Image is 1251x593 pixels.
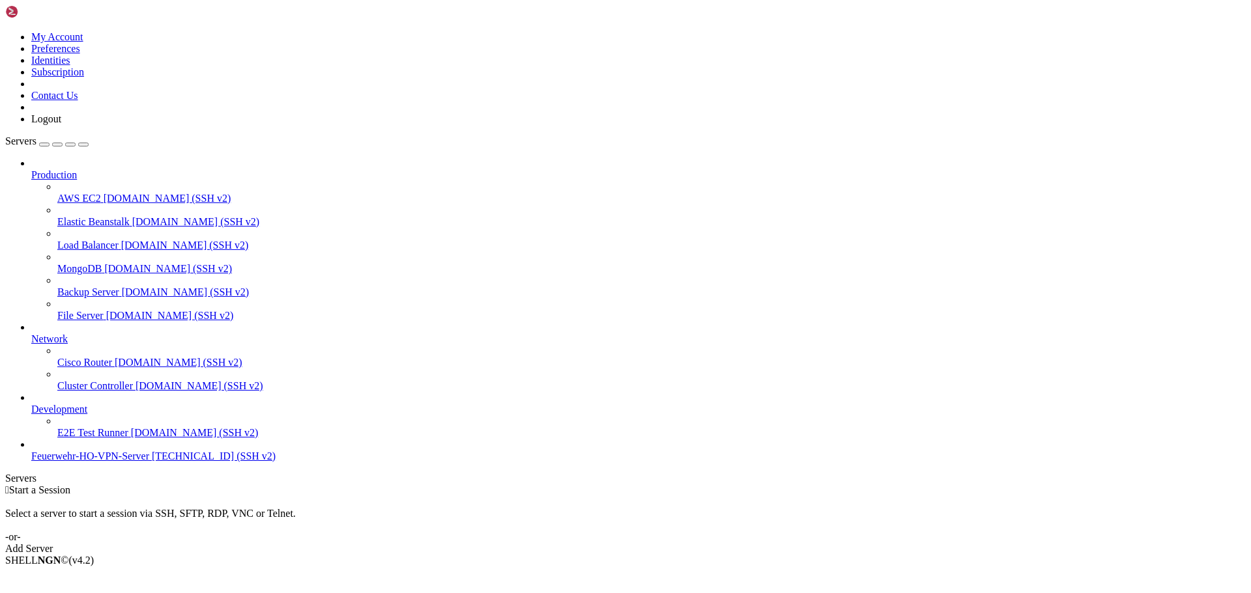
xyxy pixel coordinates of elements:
[57,240,1246,251] a: Load Balancer [DOMAIN_NAME] (SSH v2)
[31,404,87,415] span: Development
[5,135,36,146] span: Servers
[31,333,1246,345] a: Network
[57,286,1246,298] a: Backup Server [DOMAIN_NAME] (SSH v2)
[57,181,1246,204] li: AWS EC2 [DOMAIN_NAME] (SSH v2)
[104,193,231,204] span: [DOMAIN_NAME] (SSH v2)
[31,333,68,344] span: Network
[57,275,1246,298] li: Backup Server [DOMAIN_NAME] (SSH v2)
[5,5,80,18] img: Shellngn
[57,228,1246,251] li: Load Balancer [DOMAIN_NAME] (SSH v2)
[57,345,1246,368] li: Cisco Router [DOMAIN_NAME] (SSH v2)
[57,240,119,251] span: Load Balancer
[57,310,104,321] span: File Server
[152,450,276,462] span: [TECHNICAL_ID] (SSH v2)
[31,31,83,42] a: My Account
[57,263,1246,275] a: MongoDB [DOMAIN_NAME] (SSH v2)
[31,90,78,101] a: Contact Us
[57,427,128,438] span: E2E Test Runner
[31,439,1246,462] li: Feuerwehr-HO-VPN-Server [TECHNICAL_ID] (SSH v2)
[31,322,1246,392] li: Network
[57,415,1246,439] li: E2E Test Runner [DOMAIN_NAME] (SSH v2)
[121,240,249,251] span: [DOMAIN_NAME] (SSH v2)
[57,380,1246,392] a: Cluster Controller [DOMAIN_NAME] (SSH v2)
[5,496,1246,543] div: Select a server to start a session via SSH, SFTP, RDP, VNC or Telnet. -or-
[31,450,1246,462] a: Feuerwehr-HO-VPN-Server [TECHNICAL_ID] (SSH v2)
[5,484,9,495] span: 
[38,555,61,566] b: NGN
[5,555,94,566] span: SHELL ©
[57,263,102,274] span: MongoDB
[5,543,1246,555] div: Add Server
[57,286,119,297] span: Backup Server
[136,380,263,391] span: [DOMAIN_NAME] (SSH v2)
[131,427,259,438] span: [DOMAIN_NAME] (SSH v2)
[57,427,1246,439] a: E2E Test Runner [DOMAIN_NAME] (SSH v2)
[57,310,1246,322] a: File Server [DOMAIN_NAME] (SSH v2)
[57,216,130,227] span: Elastic Beanstalk
[57,193,101,204] span: AWS EC2
[57,368,1246,392] li: Cluster Controller [DOMAIN_NAME] (SSH v2)
[5,473,1246,484] div: Servers
[31,169,77,180] span: Production
[104,263,232,274] span: [DOMAIN_NAME] (SSH v2)
[57,298,1246,322] li: File Server [DOMAIN_NAME] (SSH v2)
[31,55,70,66] a: Identities
[31,169,1246,181] a: Production
[9,484,70,495] span: Start a Session
[57,380,133,391] span: Cluster Controller
[31,450,149,462] span: Feuerwehr-HO-VPN-Server
[122,286,250,297] span: [DOMAIN_NAME] (SSH v2)
[115,357,242,368] span: [DOMAIN_NAME] (SSH v2)
[31,392,1246,439] li: Development
[57,357,112,368] span: Cisco Router
[132,216,260,227] span: [DOMAIN_NAME] (SSH v2)
[31,404,1246,415] a: Development
[57,216,1246,228] a: Elastic Beanstalk [DOMAIN_NAME] (SSH v2)
[57,204,1246,228] li: Elastic Beanstalk [DOMAIN_NAME] (SSH v2)
[57,251,1246,275] li: MongoDB [DOMAIN_NAME] (SSH v2)
[69,555,94,566] span: 4.2.0
[31,158,1246,322] li: Production
[57,357,1246,368] a: Cisco Router [DOMAIN_NAME] (SSH v2)
[31,113,61,124] a: Logout
[106,310,234,321] span: [DOMAIN_NAME] (SSH v2)
[57,193,1246,204] a: AWS EC2 [DOMAIN_NAME] (SSH v2)
[5,135,89,146] a: Servers
[31,43,80,54] a: Preferences
[31,66,84,77] a: Subscription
